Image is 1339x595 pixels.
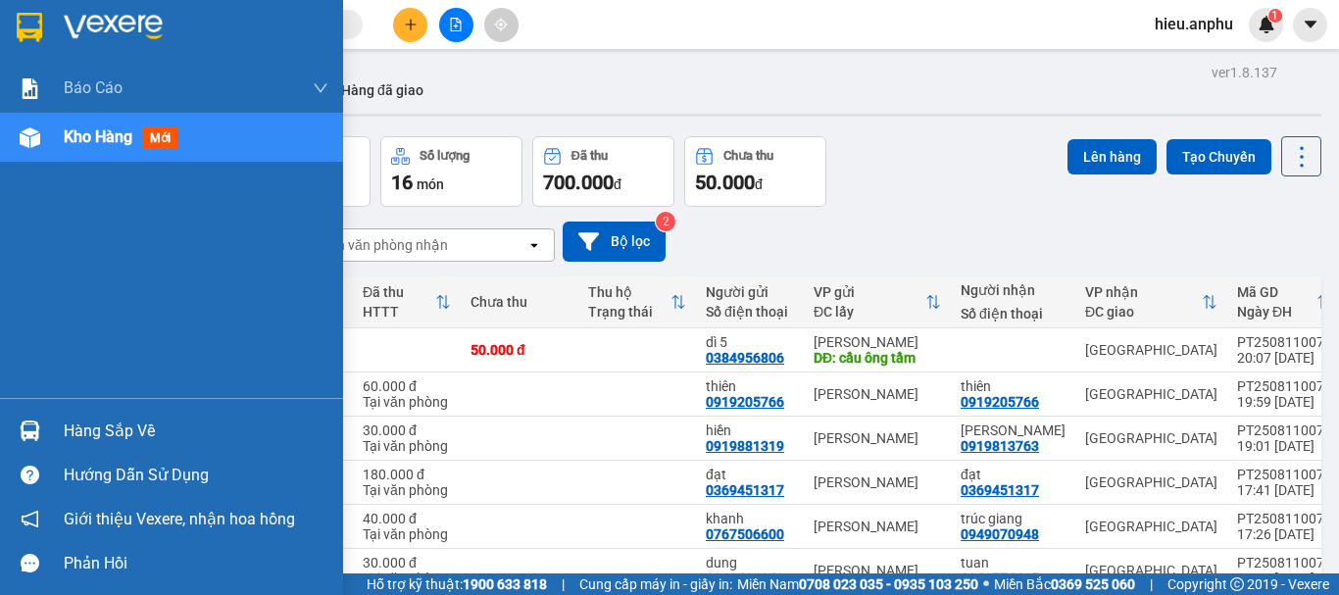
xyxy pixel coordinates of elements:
[363,511,451,526] div: 40.000 đ
[983,580,989,588] span: ⚪️
[961,511,1066,526] div: trúc giang
[353,276,461,328] th: Toggle SortBy
[737,573,978,595] span: Miền Nam
[526,237,542,253] svg: open
[706,284,794,300] div: Người gửi
[1293,8,1327,42] button: caret-down
[363,394,451,410] div: Tại văn phòng
[563,222,666,262] button: Bộ lọc
[1085,284,1202,300] div: VP nhận
[706,334,794,350] div: dì 5
[799,576,978,592] strong: 0708 023 035 - 0935 103 250
[325,67,439,114] button: Hàng đã giao
[313,235,448,255] div: Chọn văn phòng nhận
[1139,12,1249,36] span: hieu.anphu
[64,507,295,531] span: Giới thiệu Vexere, nhận hoa hồng
[1051,576,1135,592] strong: 0369 525 060
[578,276,696,328] th: Toggle SortBy
[814,519,941,534] div: [PERSON_NAME]
[363,482,451,498] div: Tại văn phòng
[814,430,941,446] div: [PERSON_NAME]
[64,549,328,578] div: Phản hồi
[363,438,451,454] div: Tại văn phòng
[706,526,784,542] div: 0767506600
[1237,570,1332,586] div: 17:23 [DATE]
[1150,573,1153,595] span: |
[1067,139,1157,174] button: Lên hàng
[439,8,473,42] button: file-add
[1085,342,1217,358] div: [GEOGRAPHIC_DATA]
[588,284,670,300] div: Thu hộ
[994,573,1135,595] span: Miền Bắc
[706,570,784,586] div: 0911431243
[391,171,413,194] span: 16
[1237,511,1332,526] div: PT2508110074
[695,171,755,194] span: 50.000
[961,282,1066,298] div: Người nhận
[1237,394,1332,410] div: 19:59 [DATE]
[393,8,427,42] button: plus
[313,80,328,96] span: down
[961,570,1039,586] div: 0349774415
[814,474,941,490] div: [PERSON_NAME]
[1237,284,1316,300] div: Mã GD
[494,18,508,31] span: aim
[367,573,547,595] span: Hỗ trợ kỹ thuật:
[1258,16,1275,33] img: icon-new-feature
[21,466,39,484] span: question-circle
[64,127,132,146] span: Kho hàng
[1237,334,1332,350] div: PT2508110078
[706,511,794,526] div: khanh
[814,334,941,350] div: [PERSON_NAME]
[684,136,826,207] button: Chưa thu50.000đ
[961,422,1066,438] div: chị thanh
[814,563,941,578] div: [PERSON_NAME]
[471,294,569,310] div: Chưa thu
[1237,467,1332,482] div: PT2508110075
[142,127,178,149] span: mới
[961,467,1066,482] div: đạt
[804,276,951,328] th: Toggle SortBy
[814,304,925,320] div: ĐC lấy
[380,136,522,207] button: Số lượng16món
[961,526,1039,542] div: 0949070948
[814,284,925,300] div: VP gửi
[706,378,794,394] div: thiên
[961,482,1039,498] div: 0369451317
[1085,519,1217,534] div: [GEOGRAPHIC_DATA]
[363,304,435,320] div: HTTT
[814,386,941,402] div: [PERSON_NAME]
[363,422,451,438] div: 30.000 đ
[64,461,328,490] div: Hướng dẫn sử dụng
[543,171,614,194] span: 700.000
[363,378,451,394] div: 60.000 đ
[484,8,519,42] button: aim
[1237,350,1332,366] div: 20:07 [DATE]
[20,127,40,148] img: warehouse-icon
[1271,9,1278,23] span: 1
[463,576,547,592] strong: 1900 633 818
[363,526,451,542] div: Tại văn phòng
[363,555,451,570] div: 30.000 đ
[706,555,794,570] div: dung
[706,467,794,482] div: đạt
[21,554,39,572] span: message
[1212,62,1277,83] div: ver 1.8.137
[417,176,444,192] span: món
[1237,555,1332,570] div: PT2508110073
[1237,482,1332,498] div: 17:41 [DATE]
[363,284,435,300] div: Đã thu
[755,176,763,192] span: đ
[1237,422,1332,438] div: PT2508110076
[21,510,39,528] span: notification
[1230,577,1244,591] span: copyright
[64,417,328,446] div: Hàng sắp về
[363,467,451,482] div: 180.000 đ
[404,18,418,31] span: plus
[723,149,773,163] div: Chưa thu
[961,394,1039,410] div: 0919205766
[1268,9,1282,23] sup: 1
[1085,430,1217,446] div: [GEOGRAPHIC_DATA]
[1237,526,1332,542] div: 17:26 [DATE]
[562,573,565,595] span: |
